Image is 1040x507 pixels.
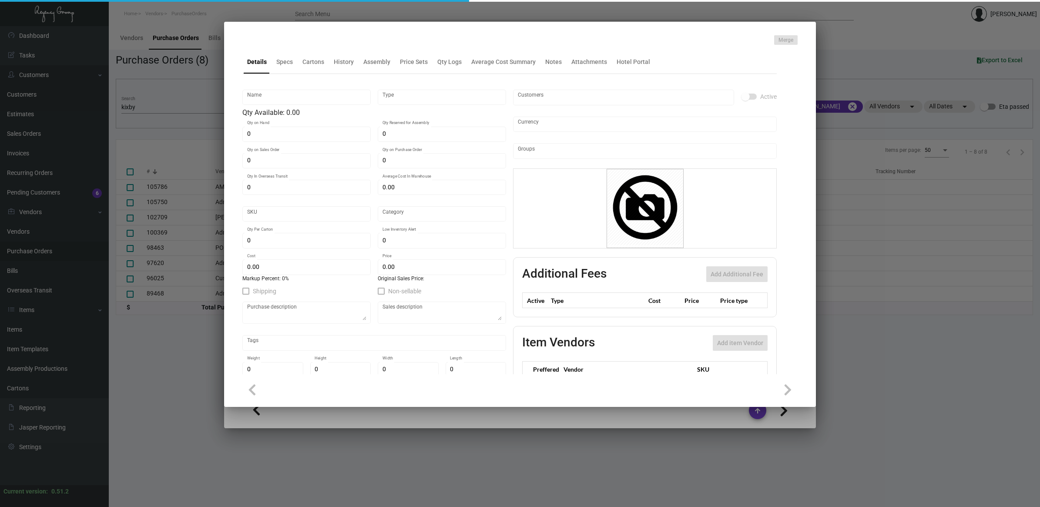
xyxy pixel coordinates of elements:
[774,35,798,45] button: Merge
[522,266,607,282] h2: Additional Fees
[778,37,793,44] span: Merge
[713,335,768,351] button: Add item Vendor
[471,57,536,67] div: Average Cost Summary
[717,339,763,346] span: Add item Vendor
[388,286,421,296] span: Non-sellable
[276,57,293,67] div: Specs
[302,57,324,67] div: Cartons
[518,148,772,154] input: Add new..
[334,57,354,67] div: History
[253,286,276,296] span: Shipping
[693,362,767,377] th: SKU
[51,487,69,496] div: 0.51.2
[522,335,595,351] h2: Item Vendors
[559,362,693,377] th: Vendor
[400,57,428,67] div: Price Sets
[523,362,560,377] th: Preffered
[3,487,48,496] div: Current version:
[242,107,506,118] div: Qty Available: 0.00
[682,293,718,308] th: Price
[247,57,267,67] div: Details
[571,57,607,67] div: Attachments
[706,266,768,282] button: Add Additional Fee
[718,293,757,308] th: Price type
[617,57,650,67] div: Hotel Portal
[437,57,462,67] div: Qty Logs
[711,271,763,278] span: Add Additional Fee
[363,57,390,67] div: Assembly
[646,293,682,308] th: Cost
[523,293,549,308] th: Active
[549,293,646,308] th: Type
[518,94,730,101] input: Add new..
[760,91,777,102] span: Active
[545,57,562,67] div: Notes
